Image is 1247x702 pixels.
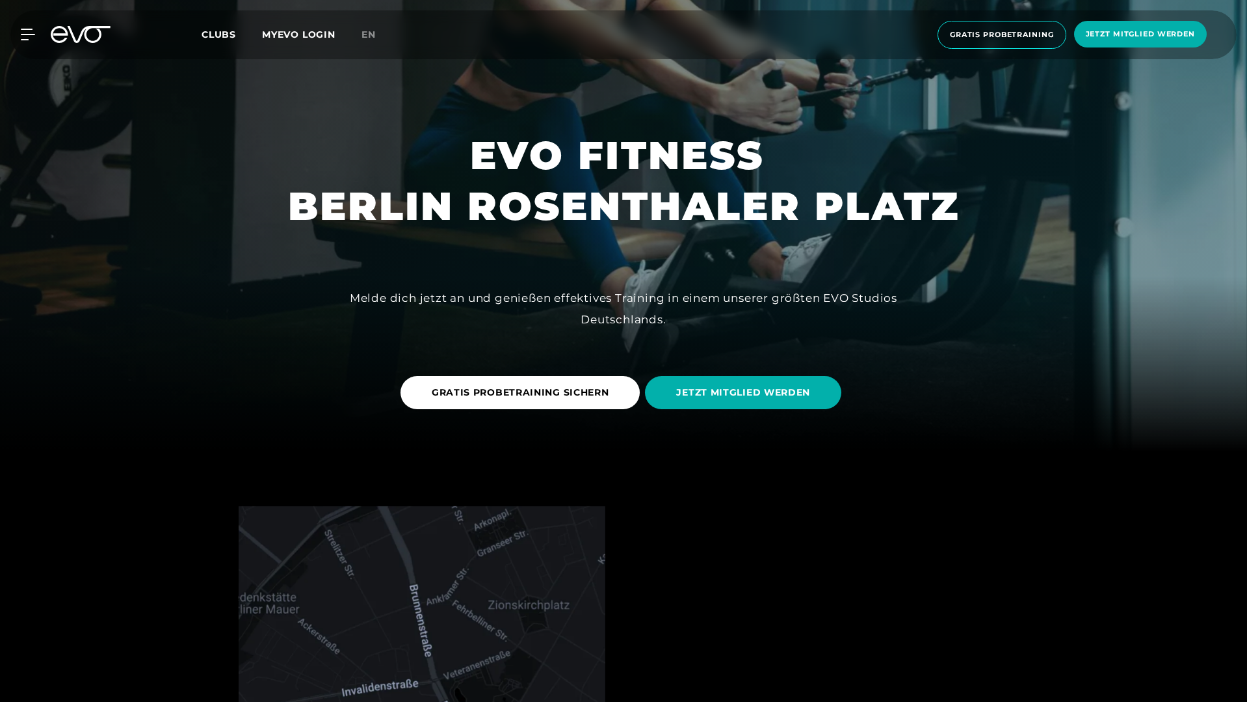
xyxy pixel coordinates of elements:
span: Clubs [202,29,236,40]
span: Jetzt Mitglied werden [1086,29,1195,40]
a: Clubs [202,28,262,40]
a: Gratis Probetraining [934,21,1070,49]
a: en [361,27,391,42]
a: JETZT MITGLIED WERDEN [645,366,847,419]
span: GRATIS PROBETRAINING SICHERN [432,386,609,399]
a: MYEVO LOGIN [262,29,335,40]
a: GRATIS PROBETRAINING SICHERN [400,366,646,419]
span: Gratis Probetraining [950,29,1054,40]
div: Melde dich jetzt an und genießen effektives Training in einem unserer größten EVO Studios Deutsch... [331,288,916,330]
h1: EVO FITNESS BERLIN ROSENTHALER PLATZ [288,130,960,232]
a: Jetzt Mitglied werden [1070,21,1211,49]
span: JETZT MITGLIED WERDEN [676,386,810,399]
span: en [361,29,376,40]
